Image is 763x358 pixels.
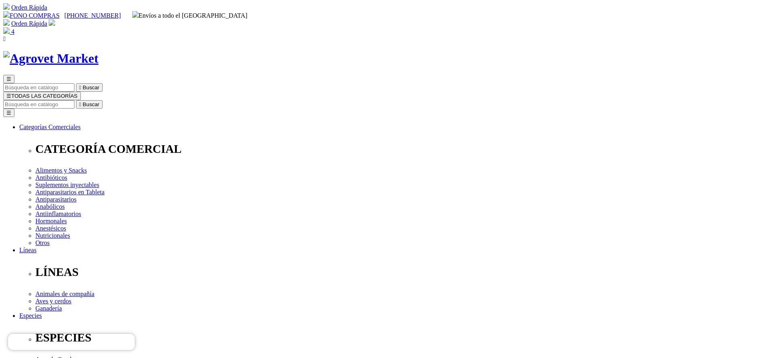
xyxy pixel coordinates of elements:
[3,35,6,42] i: 
[35,203,65,210] a: Anabólicos
[35,196,76,203] a: Antiparasitarios
[132,12,248,19] span: Envíos a todo el [GEOGRAPHIC_DATA]
[19,247,37,253] a: Líneas
[3,11,10,18] img: phone.svg
[35,239,50,246] a: Otros
[132,11,139,18] img: delivery-truck.svg
[35,331,760,344] p: ESPECIES
[35,181,99,188] a: Suplementos inyectables
[49,20,55,27] a: Acceda a su cuenta de cliente
[11,28,14,35] span: 4
[19,123,80,130] a: Categorías Comerciales
[35,174,67,181] a: Antibióticos
[11,4,47,11] a: Orden Rápida
[3,75,14,83] button: ☰
[35,189,105,195] a: Antiparasitarios en Tableta
[35,232,70,239] a: Nutricionales
[3,27,10,34] img: shopping-bag.svg
[35,218,67,224] a: Hormonales
[35,290,95,297] a: Animales de compañía
[49,19,55,26] img: user.svg
[3,92,81,100] button: ☰TODAS LAS CATEGORÍAS
[3,28,14,35] a: 4
[35,167,87,174] a: Alimentos y Snacks
[35,298,71,305] a: Aves y cerdos
[83,84,99,91] span: Buscar
[3,3,10,10] img: shopping-cart.svg
[76,83,103,92] button:  Buscar
[3,19,10,26] img: shopping-cart.svg
[3,83,74,92] input: Buscar
[79,101,81,107] i: 
[35,210,81,217] a: Antiinflamatorios
[79,84,81,91] i: 
[35,265,760,279] p: LÍNEAS
[35,225,66,232] a: Anestésicos
[8,334,135,350] iframe: Brevo live chat
[11,20,47,27] a: Orden Rápida
[3,12,60,19] a: FONO COMPRAS
[83,101,99,107] span: Buscar
[3,109,14,117] button: ☰
[35,305,62,312] a: Ganadería
[3,51,99,66] img: Agrovet Market
[6,93,11,99] span: ☰
[3,100,74,109] input: Buscar
[64,12,121,19] a: [PHONE_NUMBER]
[35,142,760,156] p: CATEGORÍA COMERCIAL
[6,76,11,82] span: ☰
[19,312,42,319] a: Especies
[76,100,103,109] button:  Buscar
